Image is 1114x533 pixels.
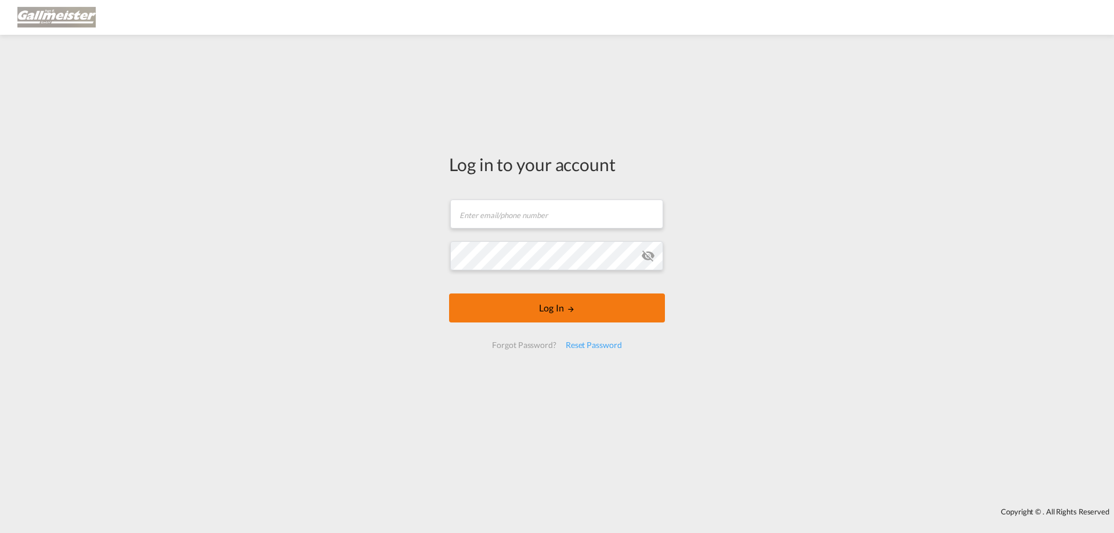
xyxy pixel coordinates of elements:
img: 03265390ea0211efb7c18701be6bbe5d.png [17,5,96,31]
div: Reset Password [561,335,627,356]
md-icon: icon-eye-off [641,249,655,263]
input: Enter email/phone number [450,200,663,229]
div: Log in to your account [449,152,665,176]
div: Forgot Password? [487,335,560,356]
button: LOGIN [449,293,665,322]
